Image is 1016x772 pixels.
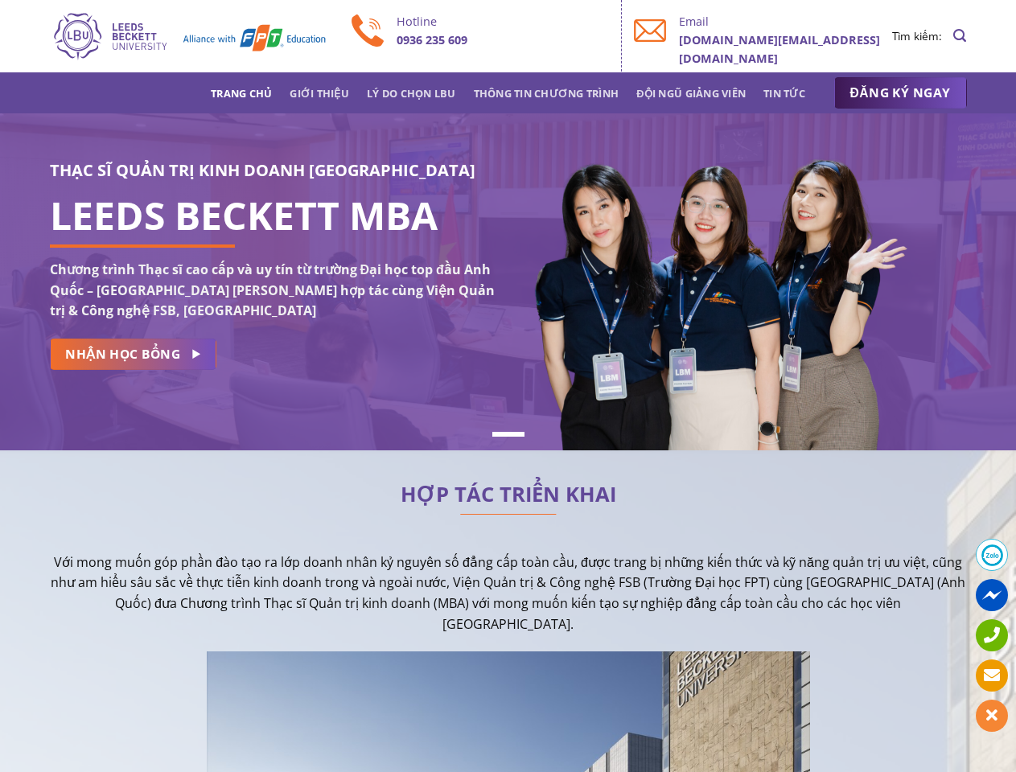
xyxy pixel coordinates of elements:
a: Lý do chọn LBU [367,79,456,108]
li: Page dot 1 [492,432,524,437]
h2: HỢP TÁC TRIỂN KHAI [50,487,967,503]
p: Hotline [397,12,610,31]
h3: THẠC SĨ QUẢN TRỊ KINH DOANH [GEOGRAPHIC_DATA] [50,158,496,183]
b: 0936 235 609 [397,32,467,47]
img: Thạc sĩ Quản trị kinh doanh Quốc tế [50,10,327,62]
strong: Chương trình Thạc sĩ cao cấp và uy tín từ trường Đại học top đầu Anh Quốc – [GEOGRAPHIC_DATA] [PE... [50,261,495,319]
a: Search [953,20,966,51]
a: NHẬN HỌC BỔNG [50,339,216,370]
li: Tìm kiếm: [892,27,942,45]
a: Thông tin chương trình [474,79,619,108]
p: Email [679,12,892,31]
a: Đội ngũ giảng viên [636,79,746,108]
b: [DOMAIN_NAME][EMAIL_ADDRESS][DOMAIN_NAME] [679,32,880,66]
span: NHẬN HỌC BỔNG [65,344,180,364]
a: Tin tức [763,79,805,108]
a: Trang chủ [211,79,272,108]
span: ĐĂNG KÝ NGAY [850,83,951,103]
h1: LEEDS BECKETT MBA [50,206,496,225]
p: Với mong muốn góp phần đào tạo ra lớp doanh nhân kỷ nguyên số đẳng cấp toàn cầu, được trang bị nh... [50,552,967,634]
a: ĐĂNG KÝ NGAY [834,77,967,109]
img: line-lbu.jpg [460,514,557,515]
a: Giới thiệu [290,79,349,108]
